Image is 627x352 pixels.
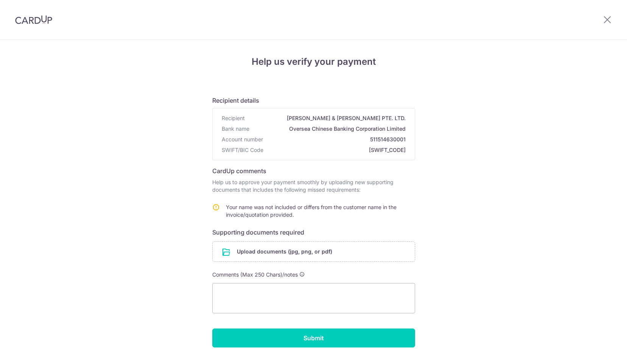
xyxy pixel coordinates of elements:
[266,136,406,143] span: 511514630001
[222,114,245,122] span: Recipient
[212,96,415,105] h6: Recipient details
[248,114,406,122] span: [PERSON_NAME] & [PERSON_NAME] PTE. LTD.
[222,136,263,143] span: Account number
[212,166,415,175] h6: CardUp comments
[266,146,406,154] span: [SWIFT_CODE]
[222,146,263,154] span: SWIFT/BIC Code
[252,125,406,133] span: Oversea Chinese Banking Corporation Limited
[212,55,415,69] h4: Help us verify your payment
[212,329,415,347] input: Submit
[212,271,298,278] span: Comments (Max 250 Chars)/notes
[212,228,415,237] h6: Supporting documents required
[212,178,415,194] p: Help us to approve your payment smoothly by uploading new supporting documents that includes the ...
[15,15,52,24] img: CardUp
[222,125,249,133] span: Bank name
[212,241,415,262] div: Upload documents (jpg, png, or pdf)
[226,204,397,218] span: Your name was not included or differs from the customer name in the invoice/quotation provided.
